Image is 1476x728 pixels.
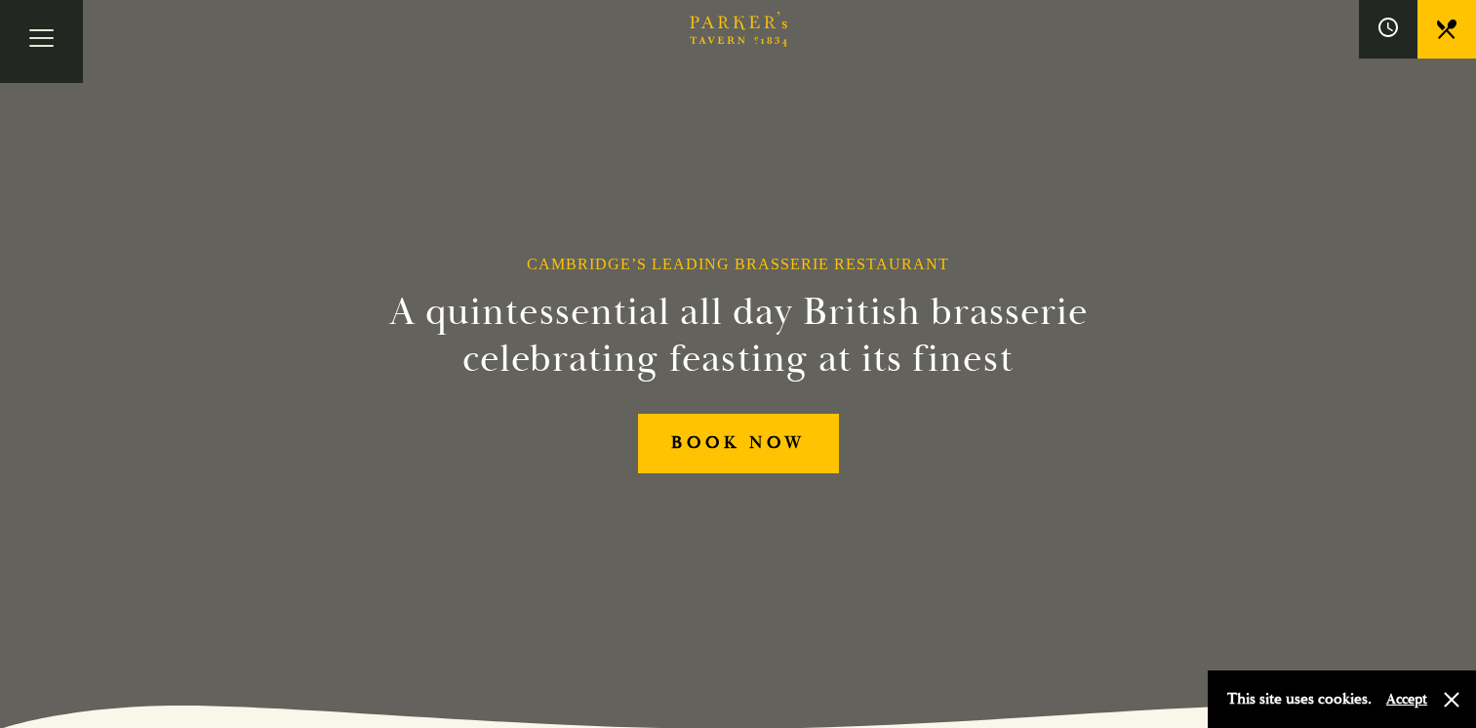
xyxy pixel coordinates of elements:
p: This site uses cookies. [1227,685,1372,713]
button: Accept [1386,690,1427,708]
button: Close and accept [1442,690,1461,709]
h1: Cambridge’s Leading Brasserie Restaurant [527,255,949,273]
h2: A quintessential all day British brasserie celebrating feasting at its finest [294,289,1183,383]
a: BOOK NOW [638,414,839,473]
